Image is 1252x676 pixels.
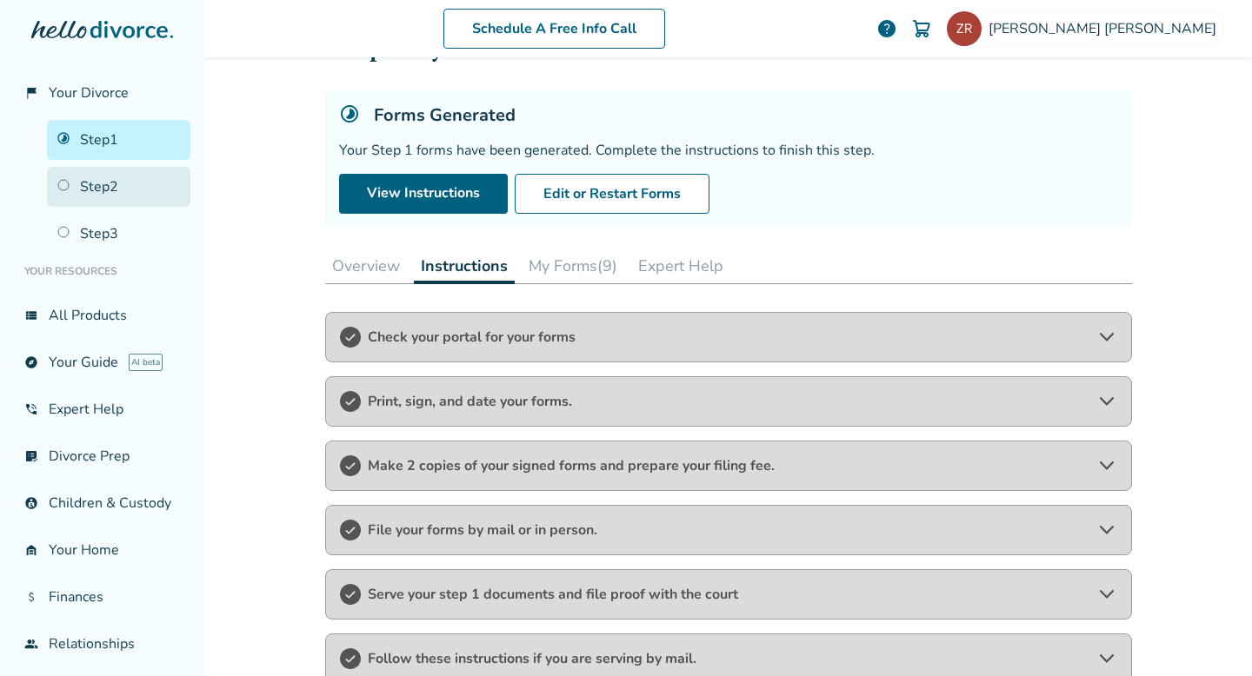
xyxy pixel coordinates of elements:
a: list_alt_checkDivorce Prep [14,436,190,476]
span: Serve your step 1 documents and file proof with the court [368,585,1089,604]
button: Overview [325,249,407,283]
span: account_child [24,496,38,510]
img: zrhee@yahoo.com [947,11,982,46]
button: Expert Help [631,249,730,283]
a: flag_2Your Divorce [14,73,190,113]
a: View Instructions [339,174,508,214]
a: help [876,18,897,39]
span: [PERSON_NAME] [PERSON_NAME] [989,19,1223,38]
span: Follow these instructions if you are serving by mail. [368,649,1089,668]
a: phone_in_talkExpert Help [14,389,190,429]
a: view_listAll Products [14,295,190,335]
span: Your Divorce [49,83,129,103]
button: Edit or Restart Forms [515,174,709,214]
span: list_alt_check [24,449,38,463]
button: My Forms(9) [522,249,624,283]
img: Cart [911,18,932,39]
a: Schedule A Free Info Call [443,9,665,49]
li: Your Resources [14,254,190,288]
span: attach_money [24,590,38,604]
a: account_childChildren & Custody [14,483,190,523]
span: group [24,637,38,651]
span: Print, sign, and date your forms. [368,392,1089,411]
span: phone_in_talk [24,402,38,416]
iframe: Chat Widget [1165,593,1252,676]
span: explore [24,355,38,369]
span: flag_2 [24,86,38,100]
span: Make 2 copies of your signed forms and prepare your filing fee. [368,456,1089,475]
a: Step2 [47,167,190,207]
a: Step1 [47,120,190,160]
span: view_list [24,308,38,322]
h5: Forms Generated [374,103,516,127]
a: garage_homeYour Home [14,530,190,570]
span: garage_home [24,543,38,557]
span: Check your portal for your forms [368,328,1089,347]
span: AI beta [129,354,163,371]
button: Instructions [414,249,515,284]
a: attach_moneyFinances [14,577,190,617]
a: groupRelationships [14,624,190,664]
span: File your forms by mail or in person. [368,520,1089,540]
a: exploreYour GuideAI beta [14,342,190,382]
div: Your Step 1 forms have been generated. Complete the instructions to finish this step. [339,141,1118,160]
a: Step3 [47,214,190,254]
